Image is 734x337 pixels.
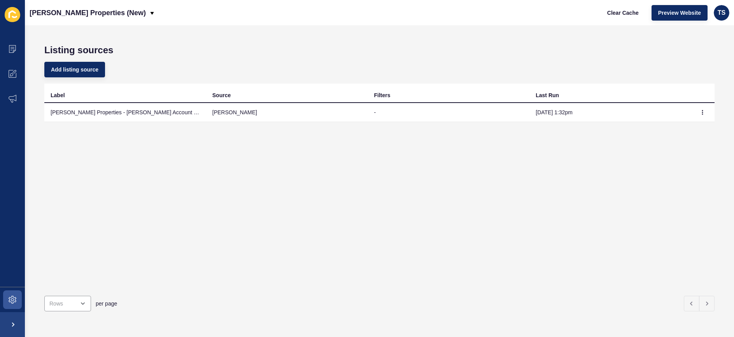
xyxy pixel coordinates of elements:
button: Add listing source [44,62,105,77]
span: TS [718,9,725,17]
span: per page [96,300,117,307]
span: Add listing source [51,66,98,73]
td: [PERSON_NAME] Properties - [PERSON_NAME] Account ID: 944 [IMPORTED] [44,103,206,122]
button: Preview Website [652,5,708,21]
p: [PERSON_NAME] Properties (New) [30,3,146,23]
td: [PERSON_NAME] [206,103,368,122]
div: Filters [374,91,391,99]
td: [DATE] 1:32pm [529,103,691,122]
button: Clear Cache [601,5,645,21]
div: Label [51,91,65,99]
div: Source [212,91,231,99]
td: - [368,103,530,122]
span: Preview Website [658,9,701,17]
div: open menu [44,296,91,311]
div: Last Run [536,91,559,99]
span: Clear Cache [607,9,639,17]
h1: Listing sources [44,45,715,56]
